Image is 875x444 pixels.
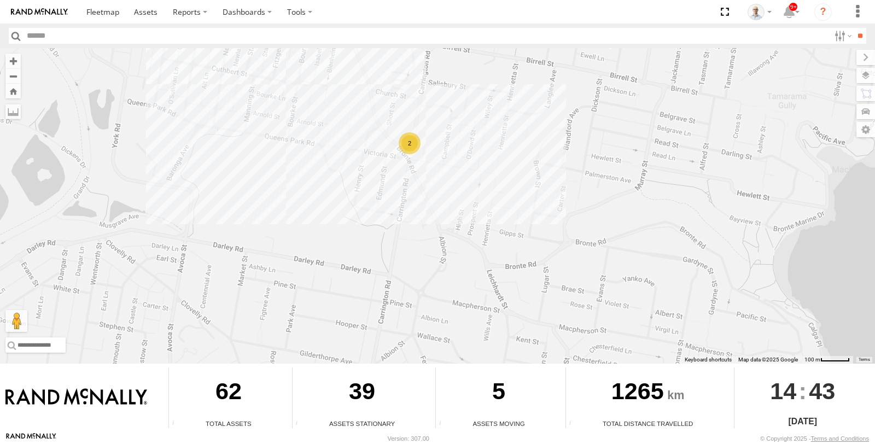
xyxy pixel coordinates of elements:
[809,367,835,414] span: 43
[566,420,582,428] div: Total distance travelled by all assets within specified date range and applied filters
[5,54,21,68] button: Zoom in
[738,357,798,363] span: Map data ©2025 Google
[811,435,869,442] a: Terms and Conditions
[760,435,869,442] div: © Copyright 2025 -
[859,357,870,361] a: Terms (opens in new tab)
[388,435,429,442] div: Version: 307.00
[744,4,775,20] div: Kurt Byers
[734,367,871,414] div: :
[436,420,452,428] div: Total number of assets current in transit.
[770,367,796,414] span: 14
[566,419,730,428] div: Total Distance Travelled
[685,356,732,364] button: Keyboard shortcuts
[734,415,871,428] div: [DATE]
[6,433,56,444] a: Visit our Website
[801,356,853,364] button: Map Scale: 100 m per 50 pixels
[169,420,185,428] div: Total number of Enabled Assets
[436,367,561,419] div: 5
[830,28,854,44] label: Search Filter Options
[169,419,288,428] div: Total Assets
[169,367,288,419] div: 62
[856,122,875,137] label: Map Settings
[566,367,730,419] div: 1265
[293,419,431,428] div: Assets Stationary
[5,388,147,407] img: Rand McNally
[5,310,27,332] button: Drag Pegman onto the map to open Street View
[436,419,561,428] div: Assets Moving
[293,420,309,428] div: Total number of assets current stationary.
[5,84,21,98] button: Zoom Home
[5,68,21,84] button: Zoom out
[11,8,68,16] img: rand-logo.svg
[293,367,431,419] div: 39
[399,132,421,154] div: 2
[814,3,832,21] i: ?
[5,104,21,119] label: Measure
[804,357,820,363] span: 100 m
